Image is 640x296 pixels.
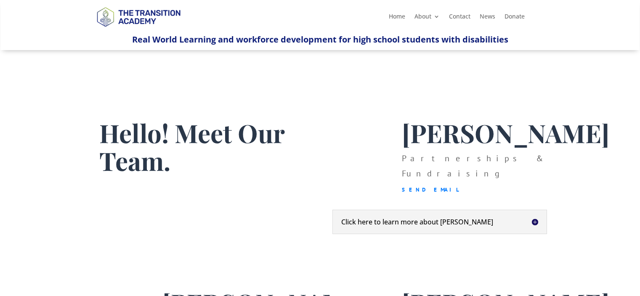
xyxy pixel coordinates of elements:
[341,219,538,225] h5: Click here to learn more about [PERSON_NAME]
[402,186,459,193] a: Send Email
[132,34,508,45] span: Real World Learning and workforce development for high school students with disabilities
[449,13,470,23] a: Contact
[480,13,495,23] a: News
[389,13,405,23] a: Home
[402,153,543,179] span: Partnerships & Fundraising
[93,2,184,32] img: TTA Brand_TTA Primary Logo_Horizontal_Light BG
[93,25,184,33] a: Logo-Noticias
[414,13,440,23] a: About
[505,13,525,23] a: Donate
[402,116,609,149] span: [PERSON_NAME]
[99,116,284,177] span: Hello! Meet Our Team.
